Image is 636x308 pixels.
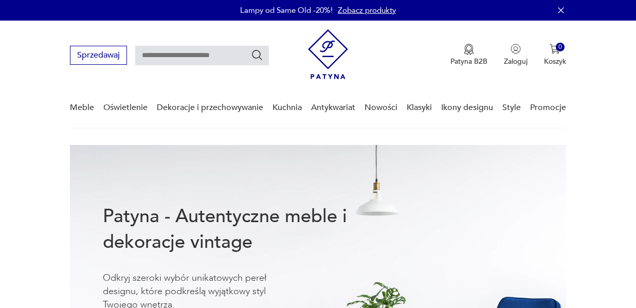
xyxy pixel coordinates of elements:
[365,88,397,128] a: Nowości
[70,88,94,128] a: Meble
[550,44,560,54] img: Ikona koszyka
[272,88,302,128] a: Kuchnia
[504,57,528,66] p: Zaloguj
[308,29,348,79] img: Patyna - sklep z meblami i dekoracjami vintage
[157,88,263,128] a: Dekoracje i przechowywanie
[70,46,127,65] button: Sprzedawaj
[530,88,566,128] a: Promocje
[464,44,474,55] img: Ikona medalu
[450,44,487,66] a: Ikona medaluPatyna B2B
[511,44,521,54] img: Ikonka użytkownika
[70,52,127,60] a: Sprzedawaj
[556,43,565,51] div: 0
[544,44,566,66] button: 0Koszyk
[338,5,396,15] a: Zobacz produkty
[240,5,333,15] p: Lampy od Same Old -20%!
[504,44,528,66] button: Zaloguj
[450,44,487,66] button: Patyna B2B
[103,88,148,128] a: Oświetlenie
[544,57,566,66] p: Koszyk
[251,49,263,61] button: Szukaj
[441,88,493,128] a: Ikony designu
[450,57,487,66] p: Patyna B2B
[407,88,432,128] a: Klasyki
[103,204,370,255] h1: Patyna - Autentyczne meble i dekoracje vintage
[502,88,521,128] a: Style
[311,88,355,128] a: Antykwariat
